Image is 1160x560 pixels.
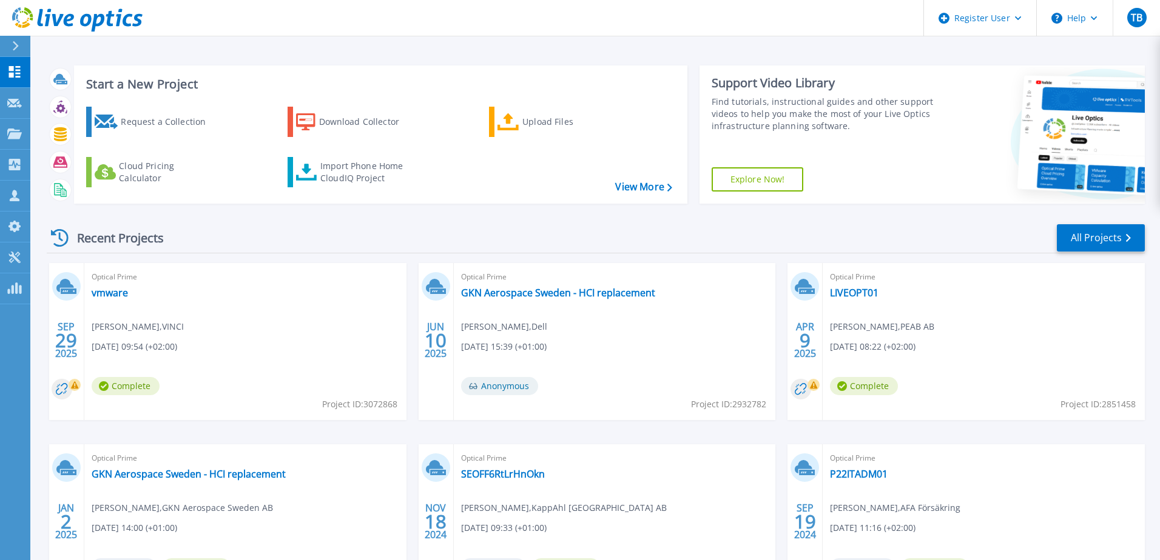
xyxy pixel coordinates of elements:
a: SEOFF6RtLrHnOkn [461,468,545,480]
a: LIVEOPT01 [830,287,878,299]
div: SEP 2025 [55,318,78,362]
div: Import Phone Home CloudIQ Project [320,160,415,184]
a: Download Collector [288,107,423,137]
span: [PERSON_NAME] , GKN Aerospace Sweden AB [92,501,273,515]
span: [PERSON_NAME] , AFA Försäkring [830,501,960,515]
span: [DATE] 09:54 (+02:00) [92,340,177,353]
span: Project ID: 2851458 [1061,398,1136,411]
a: Cloud Pricing Calculator [86,157,221,187]
div: JUN 2025 [424,318,447,362]
span: Optical Prime [830,452,1138,465]
a: Upload Files [489,107,624,137]
span: Project ID: 3072868 [322,398,397,411]
span: Optical Prime [830,270,1138,284]
div: JAN 2025 [55,499,78,544]
span: [PERSON_NAME] , VINCI [92,320,184,333]
span: [PERSON_NAME] , KappAhl [GEOGRAPHIC_DATA] AB [461,501,667,515]
span: Complete [830,377,898,395]
div: SEP 2024 [794,499,817,544]
div: NOV 2024 [424,499,447,544]
span: Project ID: 2932782 [691,398,766,411]
a: GKN Aerospace Sweden - HCI replacement [461,287,655,299]
span: Anonymous [461,377,538,395]
span: 10 [425,335,447,345]
span: Complete [92,377,160,395]
span: [PERSON_NAME] , Dell [461,320,547,333]
a: vmware [92,287,128,299]
span: [DATE] 15:39 (+01:00) [461,340,547,353]
div: Upload Files [522,110,619,134]
span: [DATE] 09:33 (+01:00) [461,521,547,535]
span: Optical Prime [461,452,769,465]
h3: Start a New Project [86,78,672,91]
a: View More [615,181,672,193]
a: GKN Aerospace Sweden - HCI replacement [92,468,286,480]
a: Explore Now! [712,167,804,192]
span: [DATE] 08:22 (+02:00) [830,340,916,353]
div: Request a Collection [121,110,218,134]
span: Optical Prime [92,270,399,284]
span: Optical Prime [92,452,399,465]
span: 29 [55,335,77,345]
div: Find tutorials, instructional guides and other support videos to help you make the most of your L... [712,96,939,132]
a: P22ITADM01 [830,468,888,480]
a: All Projects [1057,224,1145,252]
div: Recent Projects [47,223,180,253]
span: [DATE] 11:16 (+02:00) [830,521,916,535]
span: 19 [794,516,816,527]
span: [PERSON_NAME] , PEAB AB [830,320,934,333]
span: 9 [800,335,811,345]
div: APR 2025 [794,318,817,362]
span: [DATE] 14:00 (+01:00) [92,521,177,535]
span: Optical Prime [461,270,769,284]
div: Support Video Library [712,75,939,91]
span: TB [1131,13,1142,22]
div: Download Collector [319,110,416,134]
span: 2 [61,516,72,527]
a: Request a Collection [86,107,221,137]
span: 18 [425,516,447,527]
div: Cloud Pricing Calculator [119,160,216,184]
